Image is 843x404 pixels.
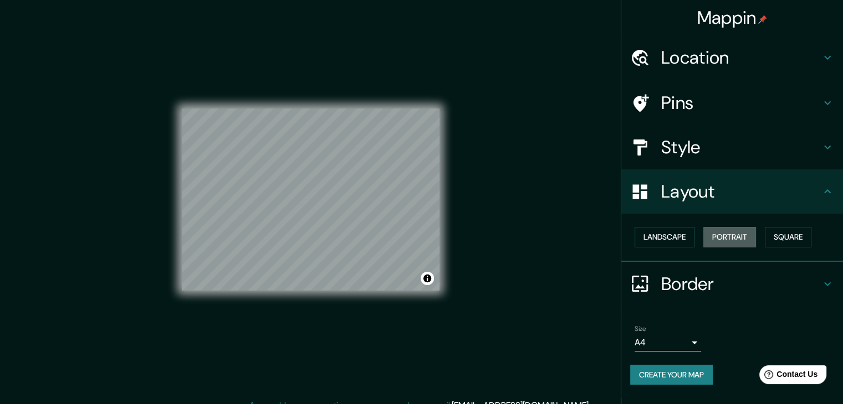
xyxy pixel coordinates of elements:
[621,125,843,169] div: Style
[621,262,843,306] div: Border
[661,46,821,69] h4: Location
[421,272,434,285] button: Toggle attribution
[621,169,843,214] div: Layout
[182,108,440,291] canvas: Map
[661,92,821,114] h4: Pins
[635,227,694,247] button: Landscape
[635,324,646,333] label: Size
[661,180,821,203] h4: Layout
[697,7,768,29] h4: Mappin
[635,334,701,351] div: A4
[744,361,831,392] iframe: Help widget launcher
[661,136,821,158] h4: Style
[703,227,756,247] button: Portrait
[661,273,821,295] h4: Border
[630,365,713,385] button: Create your map
[758,15,767,24] img: pin-icon.png
[765,227,811,247] button: Square
[621,35,843,80] div: Location
[621,81,843,125] div: Pins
